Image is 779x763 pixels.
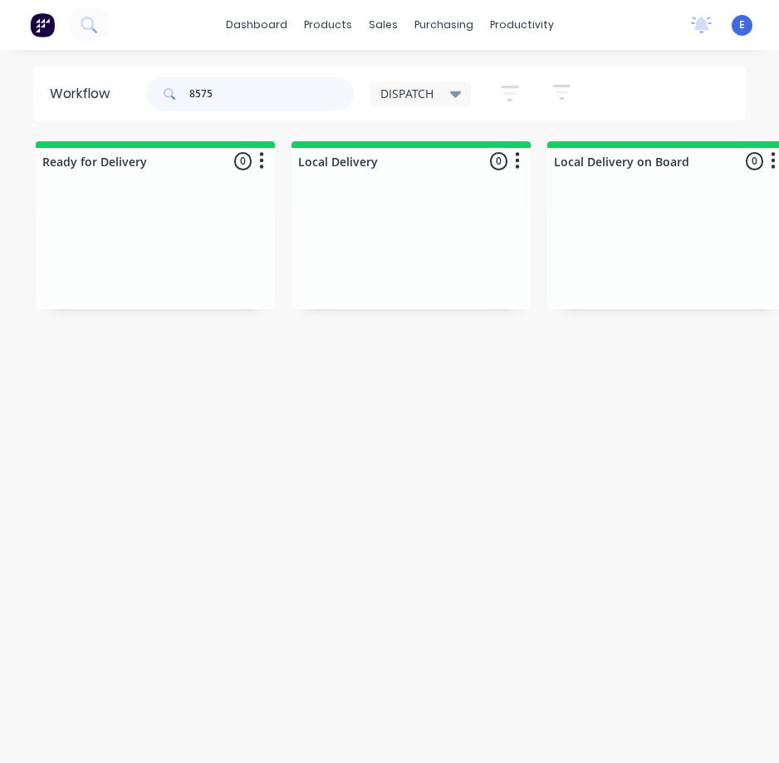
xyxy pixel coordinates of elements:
img: Factory [30,12,55,37]
div: productivity [482,12,562,37]
div: sales [360,12,406,37]
div: products [296,12,360,37]
a: dashboard [218,12,296,37]
div: Workflow [50,84,118,104]
div: purchasing [406,12,482,37]
span: DISPATCH [380,85,434,102]
input: Search for orders... [189,77,354,111]
span: E [739,17,745,32]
